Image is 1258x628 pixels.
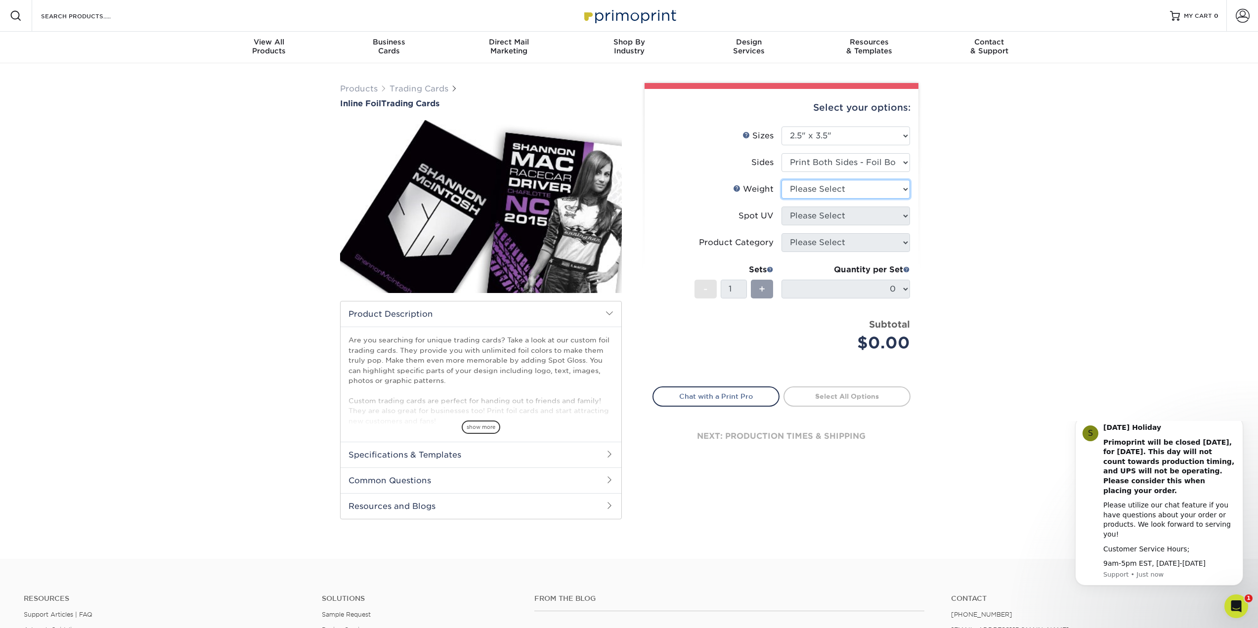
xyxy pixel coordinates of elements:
[43,149,175,158] p: Message from Support, sent Just now
[652,386,780,406] a: Chat with a Print Pro
[348,335,613,426] p: Are you searching for unique trading cards? Take a look at our custom foil trading cards. They pr...
[340,84,378,93] a: Products
[733,183,774,195] div: Weight
[341,301,621,327] h2: Product Description
[341,467,621,493] h2: Common Questions
[43,2,175,148] div: Message content
[699,237,774,249] div: Product Category
[694,264,774,276] div: Sets
[652,89,911,126] div: Select your options:
[43,138,175,148] div: 9am-5pm EST, [DATE]-[DATE]
[340,109,622,304] img: Inline Foil 01
[929,32,1049,63] a: Contact& Support
[449,32,569,63] a: Direct MailMarketing
[751,157,774,168] div: Sides
[689,38,809,46] span: Design
[24,594,307,603] h4: Resources
[689,32,809,63] a: DesignServices
[340,99,622,108] h1: Trading Cards
[209,38,329,55] div: Products
[809,38,929,55] div: & Templates
[462,420,500,434] span: show more
[781,264,910,276] div: Quantity per Set
[22,4,38,20] div: Profile image for Support
[449,38,569,46] span: Direct Mail
[652,407,911,466] div: next: production times & shipping
[703,282,708,296] span: -
[322,594,520,603] h4: Solutions
[869,319,910,330] strong: Subtotal
[43,124,175,133] div: Customer Service Hours;
[809,32,929,63] a: Resources& Templates
[1245,594,1253,602] span: 1
[340,99,622,108] a: Inline FoilTrading Cards
[341,442,621,467] h2: Specifications & Templates
[809,38,929,46] span: Resources
[340,99,381,108] span: Inline Foil
[569,32,689,63] a: Shop ByIndustry
[569,38,689,46] span: Shop By
[534,594,925,603] h4: From the Blog
[329,38,449,55] div: Cards
[783,386,911,406] a: Select All Options
[951,611,1012,618] a: [PHONE_NUMBER]
[1224,594,1248,618] iframe: Intercom live chat
[449,38,569,55] div: Marketing
[1184,12,1212,20] span: MY CART
[209,32,329,63] a: View AllProducts
[689,38,809,55] div: Services
[341,493,621,519] h2: Resources and Blogs
[951,594,1234,603] a: Contact
[929,38,1049,46] span: Contact
[43,2,101,10] b: [DATE] Holiday
[738,210,774,222] div: Spot UV
[569,38,689,55] div: Industry
[40,10,136,22] input: SEARCH PRODUCTS.....
[2,598,84,625] iframe: Google Customer Reviews
[1214,12,1218,19] span: 0
[759,282,765,296] span: +
[209,38,329,46] span: View All
[1060,421,1258,601] iframe: Intercom notifications message
[789,331,910,355] div: $0.00
[43,17,174,74] b: Primoprint will be closed [DATE], for [DATE]. This day will not count towards production timing, ...
[390,84,448,93] a: Trading Cards
[580,5,679,26] img: Primoprint
[43,80,175,118] div: Please utilize our chat feature if you have questions about your order or products. We look forwa...
[742,130,774,142] div: Sizes
[329,32,449,63] a: BusinessCards
[329,38,449,46] span: Business
[929,38,1049,55] div: & Support
[322,611,371,618] a: Sample Request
